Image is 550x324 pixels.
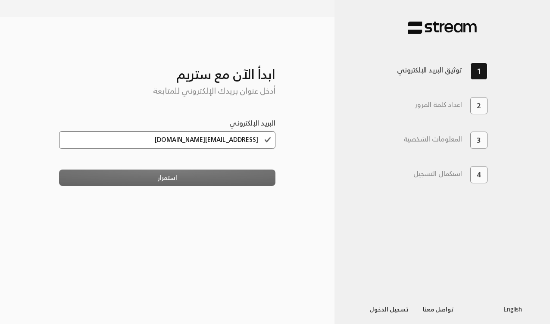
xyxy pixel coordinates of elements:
[416,301,461,317] button: تواصل معنا
[415,101,462,109] h3: اعداد كلمة المرور
[59,86,276,96] h5: أدخل عنوان بريدك الإلكتروني للمتابعة
[403,135,462,143] h3: المعلومات الشخصية
[416,304,461,315] a: تواصل معنا
[362,304,416,315] a: تسجيل الدخول
[408,21,477,35] img: Stream Pay
[477,135,481,145] span: 3
[362,301,416,317] button: تسجيل الدخول
[477,66,481,77] span: 1
[413,170,462,178] h3: استكمال التسجيل
[59,52,276,82] h3: ابدأ الآن مع ستريم
[477,170,481,180] span: 4
[397,66,462,74] h3: توثيق البريد الإلكتروني
[477,101,481,111] span: 2
[503,301,522,317] a: English
[229,118,275,128] label: البريد الإلكتروني
[59,131,276,149] input: البريد الإلكتروني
